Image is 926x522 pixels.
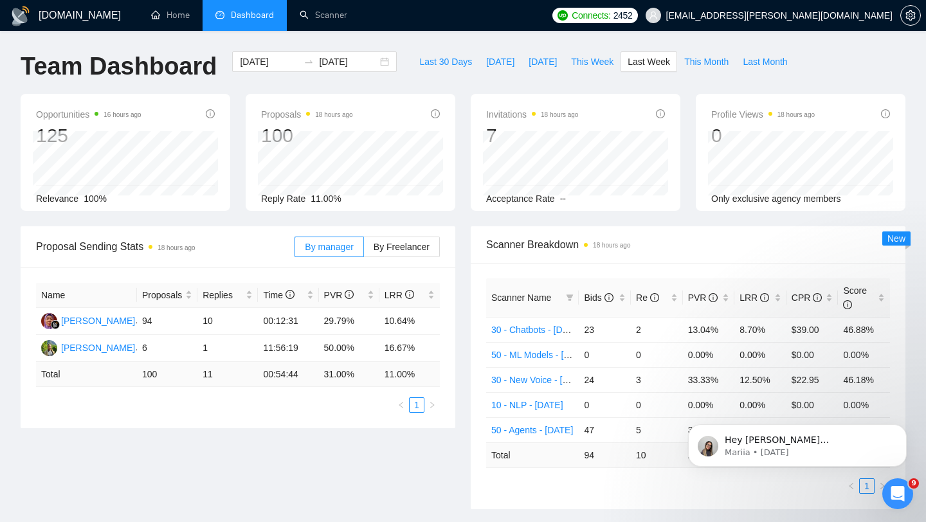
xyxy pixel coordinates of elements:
li: Previous Page [844,478,859,494]
span: Last Week [628,55,670,69]
a: MK[PERSON_NAME] [41,342,135,352]
td: $22.95 [786,367,839,392]
span: Re [636,292,659,303]
span: Acceptance Rate [486,194,555,204]
td: 46.18% [838,367,890,392]
button: Last Week [621,51,677,72]
a: 10 - NLP - [DATE] [491,400,563,410]
td: 46.88% [838,317,890,342]
button: [DATE] [479,51,522,72]
td: 0.00% [683,342,735,367]
td: 13.04% [683,317,735,342]
td: 00:54:44 [258,362,318,387]
td: 23 [579,317,631,342]
span: Last 30 Days [419,55,472,69]
span: right [428,401,436,409]
button: setting [900,5,921,26]
span: CPR [792,292,822,303]
td: 2 [631,317,683,342]
button: left [844,478,859,494]
th: Proposals [137,283,197,308]
span: info-circle [813,293,822,302]
td: 12.50% [734,367,786,392]
td: 24 [579,367,631,392]
span: Score [843,285,867,310]
li: 1 [409,397,424,413]
input: Start date [240,55,298,69]
td: 31.00 % [319,362,379,387]
td: 100 [137,362,197,387]
button: [DATE] [522,51,564,72]
td: 47 [579,417,631,442]
span: 9 [909,478,919,489]
td: 6 [137,335,197,362]
input: End date [319,55,377,69]
span: Relevance [36,194,78,204]
td: $0.00 [786,342,839,367]
td: 1 [197,335,258,362]
span: info-circle [431,109,440,118]
td: 33.33% [683,367,735,392]
td: 11 [197,362,258,387]
td: 0.00% [734,342,786,367]
td: $0.00 [786,392,839,417]
span: Scanner Name [491,292,551,303]
span: By Freelancer [374,242,430,252]
span: -- [560,194,566,204]
div: [PERSON_NAME] [61,341,135,355]
img: SM [41,313,57,329]
time: 16 hours ago [104,111,141,118]
td: $39.00 [786,317,839,342]
span: info-circle [881,109,890,118]
td: 0.00% [838,342,890,367]
img: MK [41,340,57,356]
span: This Month [684,55,729,69]
td: 10 [631,442,683,467]
span: swap-right [304,57,314,67]
img: gigradar-bm.png [51,320,60,329]
button: This Month [677,51,736,72]
div: 125 [36,123,141,148]
td: 50.00% [319,335,379,362]
td: 10.64% [379,308,440,335]
a: 1 [410,398,424,412]
button: Last Month [736,51,794,72]
td: 0 [579,392,631,417]
td: 29.79% [319,308,379,335]
span: info-circle [709,293,718,302]
td: 94 [579,442,631,467]
td: 11.00 % [379,362,440,387]
span: dashboard [215,10,224,19]
img: logo [10,6,31,26]
th: Name [36,283,137,308]
td: 0 [631,392,683,417]
span: LRR [385,290,414,300]
span: Only exclusive agency members [711,194,841,204]
td: 5 [631,417,683,442]
span: By manager [305,242,353,252]
div: 0 [711,123,815,148]
li: Next Page [424,397,440,413]
span: info-circle [345,290,354,299]
span: setting [901,10,920,21]
span: filter [566,294,574,301]
span: Last Month [743,55,787,69]
span: [DATE] [486,55,514,69]
span: Scanner Breakdown [486,237,890,253]
td: 8.70% [734,317,786,342]
span: Opportunities [36,107,141,122]
span: This Week [571,55,613,69]
li: Previous Page [394,397,409,413]
span: Connects: [572,8,610,22]
time: 18 hours ago [315,111,352,118]
span: Replies [203,288,243,302]
button: left [394,397,409,413]
time: 18 hours ago [158,244,195,251]
span: Proposals [261,107,353,122]
td: 16.67% [379,335,440,362]
a: searchScanner [300,10,347,21]
a: 50 - Agents - [DATE] [491,425,573,435]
